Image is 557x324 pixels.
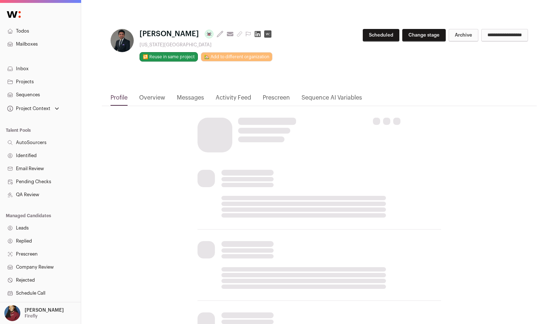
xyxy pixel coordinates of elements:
[216,93,251,106] a: Activity Feed
[111,29,134,52] img: 0b7f0d6e67e1540d5c7aa60ef1ddf4f965472c7e9e325c789be39d4528e9db0e.jpg
[25,313,38,319] p: Firefly
[302,93,362,106] a: Sequence AI Variables
[201,52,273,62] a: 🏡 Add to different organization
[140,29,199,39] span: [PERSON_NAME]
[140,52,198,62] button: 🔂 Reuse in same project
[111,93,128,106] a: Profile
[4,305,20,321] img: 10010497-medium_jpg
[3,305,65,321] button: Open dropdown
[402,29,446,42] button: Change stage
[140,42,274,48] div: [US_STATE][GEOGRAPHIC_DATA]
[363,29,399,42] button: Scheduled
[6,104,61,114] button: Open dropdown
[177,93,204,106] a: Messages
[263,93,290,106] a: Prescreen
[6,106,50,111] div: Project Context
[3,7,25,22] img: Wellfound
[139,93,165,106] a: Overview
[449,29,478,42] button: Archive
[25,307,64,313] p: [PERSON_NAME]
